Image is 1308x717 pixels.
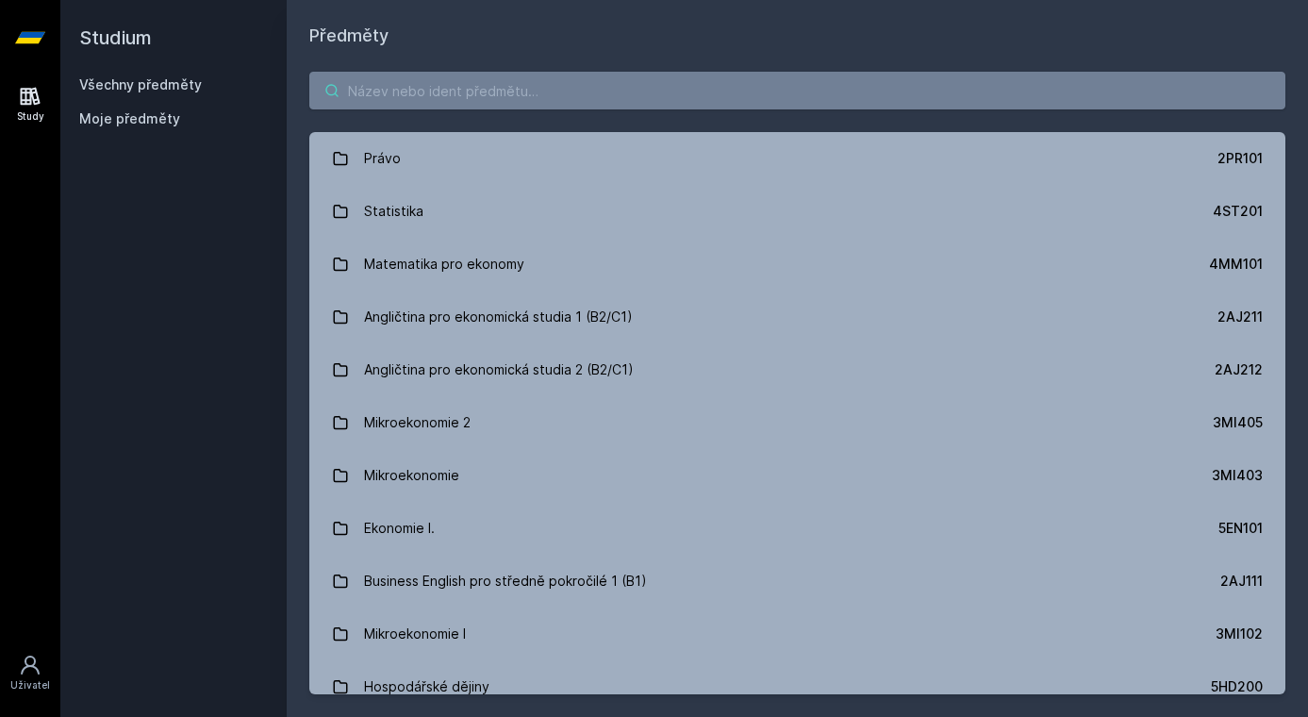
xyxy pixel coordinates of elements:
h1: Předměty [309,23,1285,49]
a: Study [4,75,57,133]
div: Uživatel [10,678,50,692]
div: 5HD200 [1211,677,1263,696]
a: Hospodářské dějiny 5HD200 [309,660,1285,713]
div: Právo [364,140,401,177]
div: Statistika [364,192,423,230]
a: Ekonomie I. 5EN101 [309,502,1285,555]
a: Mikroekonomie 2 3MI405 [309,396,1285,449]
a: Business English pro středně pokročilé 1 (B1) 2AJ111 [309,555,1285,608]
div: 2AJ212 [1215,360,1263,379]
div: 5EN101 [1218,519,1263,538]
div: 3MI403 [1212,466,1263,485]
a: Statistika 4ST201 [309,185,1285,238]
div: Mikroekonomie I [364,615,466,653]
a: Mikroekonomie I 3MI102 [309,608,1285,660]
a: Matematika pro ekonomy 4MM101 [309,238,1285,291]
a: Všechny předměty [79,76,202,92]
div: 2AJ111 [1220,572,1263,591]
a: Angličtina pro ekonomická studia 1 (B2/C1) 2AJ211 [309,291,1285,343]
div: Business English pro středně pokročilé 1 (B1) [364,562,647,600]
span: Moje předměty [79,109,180,128]
div: 3MI405 [1213,413,1263,432]
div: Hospodářské dějiny [364,668,489,706]
a: Angličtina pro ekonomická studia 2 (B2/C1) 2AJ212 [309,343,1285,396]
div: Ekonomie I. [364,509,435,547]
input: Název nebo ident předmětu… [309,72,1285,109]
div: 4ST201 [1213,202,1263,221]
div: Angličtina pro ekonomická studia 1 (B2/C1) [364,298,633,336]
a: Uživatel [4,644,57,702]
div: 3MI102 [1216,625,1263,643]
div: Mikroekonomie [364,457,459,494]
a: Právo 2PR101 [309,132,1285,185]
div: Angličtina pro ekonomická studia 2 (B2/C1) [364,351,634,389]
div: Mikroekonomie 2 [364,404,471,442]
div: 2AJ211 [1217,308,1263,326]
a: Mikroekonomie 3MI403 [309,449,1285,502]
div: Matematika pro ekonomy [364,245,524,283]
div: Study [17,109,44,124]
div: 2PR101 [1217,149,1263,168]
div: 4MM101 [1209,255,1263,274]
